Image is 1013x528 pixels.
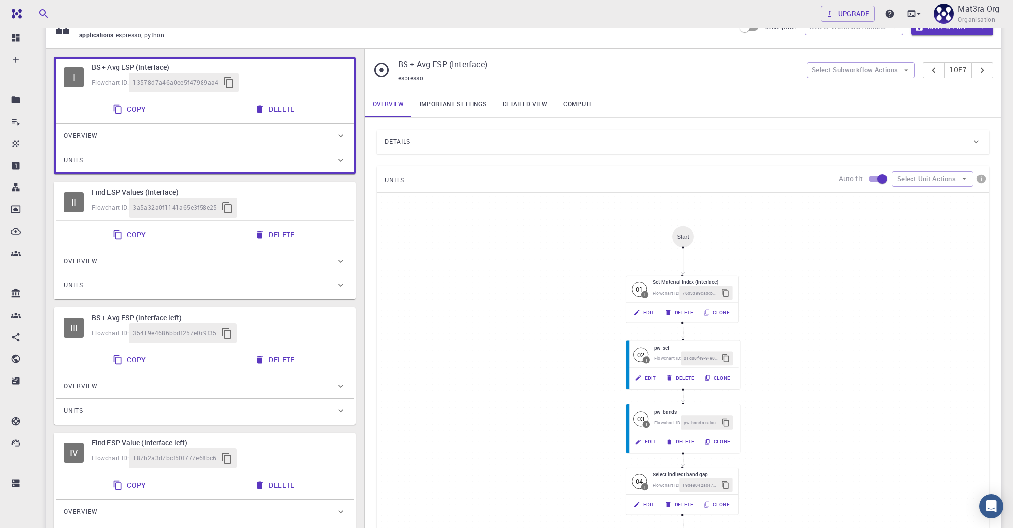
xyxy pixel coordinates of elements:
div: I [644,292,645,297]
span: Idle [64,318,84,338]
span: 35419e4686bbdf257e0c9f35 [133,328,217,338]
button: Delete [660,497,699,512]
img: Mat3ra Org [934,4,954,24]
a: Important settings [412,91,495,117]
span: pw-bands-calculate-band-gap [684,419,719,426]
button: Clone [700,371,736,385]
span: Idle [64,67,84,87]
div: IV [64,443,84,463]
button: Delete [661,371,700,385]
span: 19de9042ab4718b1ae686094 [682,482,718,489]
div: 04 [632,474,647,489]
span: Idle [632,474,647,489]
button: Delete [249,350,302,370]
span: Units [64,277,83,293]
div: 04ISelect indirect band gapFlowchart ID:19de9042ab4718b1ae686094EditDeleteClone [626,468,738,515]
div: Overview [56,124,354,148]
button: Copy [107,225,154,245]
button: Edit [630,435,661,449]
span: Idle [633,411,648,426]
button: Copy [107,475,154,495]
button: Clone [699,305,736,320]
span: 187b2a3d7bcf50f777e68bc6 [133,453,217,463]
div: 02 [633,347,648,362]
button: Copy [107,99,154,119]
div: III [64,318,84,338]
div: 01ISet Material Index (Interface)Flowchart ID:76d3399cadcb4b3d234c5d03EditDeleteClone [626,276,738,323]
span: Idle [64,192,84,212]
button: Delete [660,305,699,320]
h6: Find ESP Values (Interface) [92,187,346,198]
button: info [973,171,989,187]
h6: Set Material Index (Interface) [653,278,733,286]
button: Clone [700,435,736,449]
button: Edit [629,497,660,512]
div: I [64,67,84,87]
div: Units [56,148,354,172]
div: I [646,358,647,362]
h6: BS + Avg ESP (interface left) [92,312,346,323]
img: logo [8,9,22,19]
div: 03 [633,411,648,426]
span: espresso, python [116,31,168,39]
span: Details [385,134,410,150]
h6: pw_bands [654,408,733,416]
span: Units [64,403,83,419]
div: Details [377,130,989,154]
a: Overview [365,91,412,117]
span: Idle [632,282,647,297]
span: Overview [64,504,98,520]
span: 13578d7a46a0ee5f47989aa4 [133,78,219,88]
div: Overview [56,500,354,524]
h6: Select indirect band gap [653,470,733,478]
div: Units [56,399,354,423]
button: Copy [107,350,154,370]
h6: Find ESP Value (Interface left) [92,438,346,448]
button: Upgrade [821,6,875,22]
button: 1of7 [944,62,972,78]
span: Units [64,152,83,168]
div: I [644,484,645,489]
span: 3a5a32a0f1141a65e3f58e25 [133,203,217,213]
div: 02Ipw_scfFlowchart ID:01d88f49-94e8-4c0f-9450-98891960f972EditDeleteClone [626,340,740,390]
span: applications [79,31,116,39]
button: Delete [249,225,302,245]
div: Start [672,226,694,247]
h6: BS + Avg ESP (Interface) [92,62,346,73]
div: 01 [632,282,647,297]
div: Overview [56,249,354,273]
button: Edit [629,305,660,320]
span: Idle [633,347,648,362]
div: I [646,422,647,427]
button: Select Subworkflow Actions [807,62,915,78]
div: Overview [56,374,354,398]
a: Compute [555,91,601,117]
span: Flowchart ID: [92,329,129,337]
span: Flowchart ID: [92,454,129,462]
span: Support [21,7,57,16]
button: Edit [630,371,661,385]
button: Delete [661,435,700,449]
span: Description [764,23,797,31]
p: Auto fit [839,174,863,184]
a: Detailed view [495,91,555,117]
span: Overview [64,378,98,394]
span: Organisation [958,15,995,25]
span: Flowchart ID: [92,203,129,211]
span: Flowchart ID: [653,290,680,296]
p: Mat3ra Org [958,3,999,15]
span: Flowchart ID: [653,482,680,488]
div: II [64,192,84,212]
div: pager [923,62,993,78]
div: Start [677,233,689,240]
span: Flowchart ID: [654,355,681,361]
span: Flowchart ID: [654,420,681,425]
span: Flowchart ID: [92,78,129,86]
span: 01d88f49-94e8-4c0f-9450-98891960f972 [684,355,719,362]
span: espresso [398,74,423,82]
span: Overview [64,128,98,144]
span: Idle [64,443,84,463]
div: Units [56,273,354,297]
button: Select Unit Actions [892,171,973,187]
span: Overview [64,253,98,269]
